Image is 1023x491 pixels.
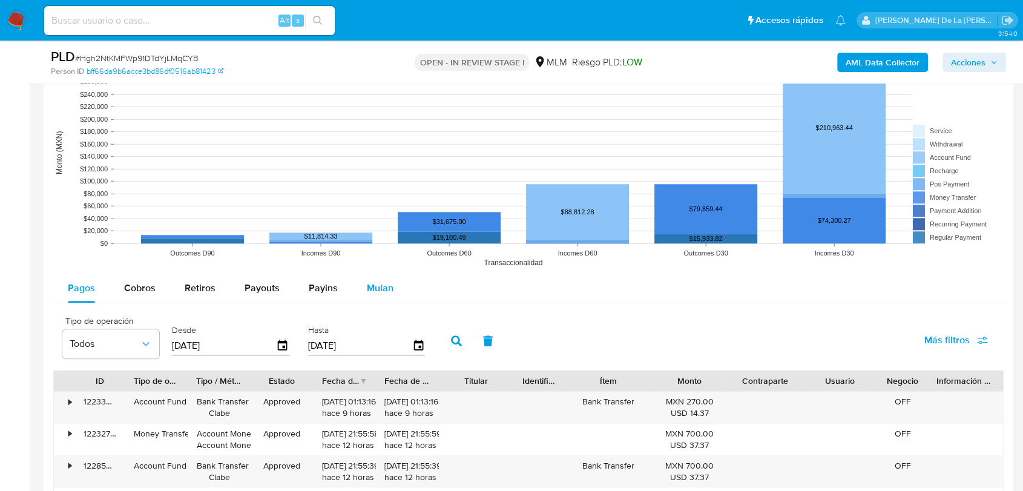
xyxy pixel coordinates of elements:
[875,15,998,26] p: javier.gutierrez@mercadolibre.com.mx
[51,66,84,77] b: Person ID
[280,15,289,26] span: Alt
[534,56,567,69] div: MLM
[44,13,335,28] input: Buscar usuario o caso...
[942,53,1006,72] button: Acciones
[837,53,928,72] button: AML Data Collector
[87,66,223,77] a: bff66da9b6acce3bd86df0516ab81423
[415,54,529,71] p: OPEN - IN REVIEW STAGE I
[75,52,199,64] span: # Hgh2NtKMFWp91DTdYjLMqCYB
[835,15,846,25] a: Notificaciones
[846,53,919,72] b: AML Data Collector
[571,56,642,69] span: Riesgo PLD:
[998,28,1017,38] span: 3.154.0
[755,14,823,27] span: Accesos rápidos
[1001,14,1014,27] a: Salir
[51,47,75,66] b: PLD
[296,15,300,26] span: s
[951,53,985,72] span: Acciones
[305,12,330,29] button: search-icon
[622,55,642,69] span: LOW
